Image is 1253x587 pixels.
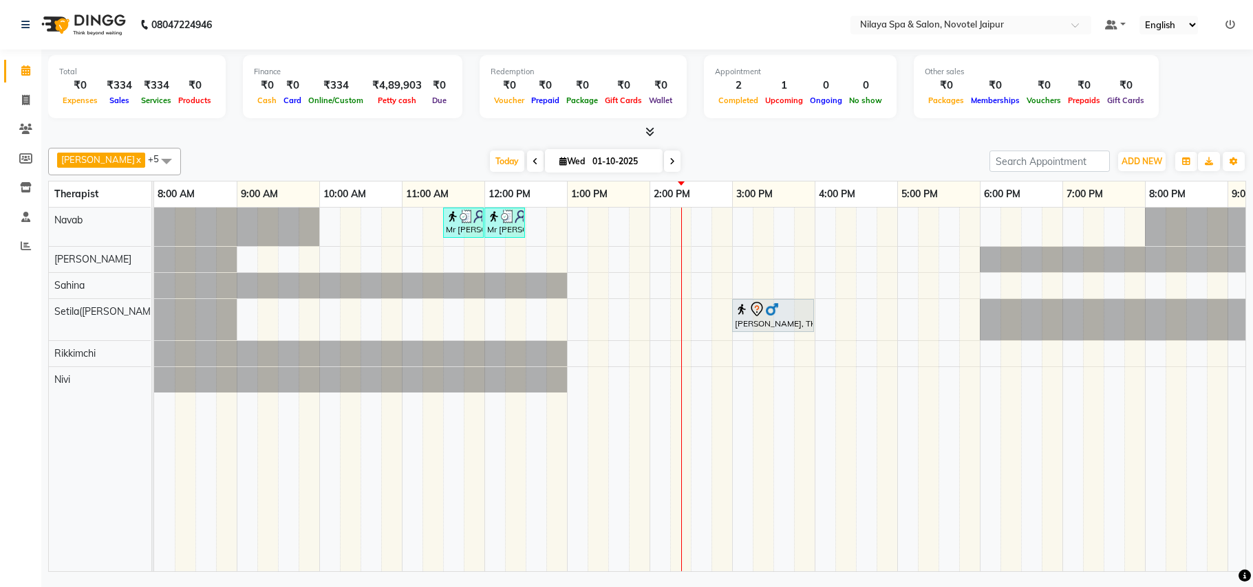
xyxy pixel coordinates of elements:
[254,66,451,78] div: Finance
[135,154,141,165] a: x
[491,66,676,78] div: Redemption
[563,78,601,93] div: ₹0
[54,373,70,386] span: Nivi
[374,96,420,105] span: Petty cash
[715,96,762,105] span: Completed
[106,96,133,105] span: Sales
[1122,156,1162,166] span: ADD NEW
[981,184,1024,204] a: 6:00 PM
[54,305,162,318] span: Setila([PERSON_NAME])
[61,154,135,165] span: [PERSON_NAME]
[762,96,806,105] span: Upcoming
[645,78,676,93] div: ₹0
[151,5,212,44] b: 08047224946
[989,151,1110,172] input: Search Appointment
[138,78,175,93] div: ₹334
[1023,78,1064,93] div: ₹0
[925,78,967,93] div: ₹0
[101,78,138,93] div: ₹334
[1104,96,1148,105] span: Gift Cards
[35,5,129,44] img: logo
[445,210,482,236] div: Mr [PERSON_NAME], TK02, 11:30 AM-12:00 PM, Shampoo,Conditioner,Blowdry([DEMOGRAPHIC_DATA])
[733,301,813,330] div: [PERSON_NAME], TK01, 03:00 PM-04:00 PM, Traditional Swedish Relaxation Therapy (For Men) 60 Min
[588,151,657,172] input: 2025-10-01
[237,184,281,204] a: 9:00 AM
[528,78,563,93] div: ₹0
[568,184,611,204] a: 1:00 PM
[925,66,1148,78] div: Other sales
[280,78,305,93] div: ₹0
[645,96,676,105] span: Wallet
[54,279,85,291] span: Sahina
[1146,184,1189,204] a: 8:00 PM
[491,96,528,105] span: Voucher
[650,184,694,204] a: 2:00 PM
[486,210,524,236] div: Mr [PERSON_NAME], TK02, 12:00 PM-12:30 PM, Hair Cut ([DEMOGRAPHIC_DATA])
[54,253,131,265] span: [PERSON_NAME]
[715,66,886,78] div: Appointment
[898,184,941,204] a: 5:00 PM
[367,78,427,93] div: ₹4,89,903
[1063,184,1106,204] a: 7:00 PM
[154,184,198,204] a: 8:00 AM
[967,96,1023,105] span: Memberships
[762,78,806,93] div: 1
[485,184,534,204] a: 12:00 PM
[815,184,859,204] a: 4:00 PM
[733,184,776,204] a: 3:00 PM
[54,214,83,226] span: Navab
[601,96,645,105] span: Gift Cards
[1118,152,1166,171] button: ADD NEW
[1023,96,1064,105] span: Vouchers
[280,96,305,105] span: Card
[320,184,370,204] a: 10:00 AM
[528,96,563,105] span: Prepaid
[254,96,280,105] span: Cash
[1064,96,1104,105] span: Prepaids
[59,66,215,78] div: Total
[490,151,524,172] span: Today
[175,78,215,93] div: ₹0
[305,96,367,105] span: Online/Custom
[59,96,101,105] span: Expenses
[715,78,762,93] div: 2
[138,96,175,105] span: Services
[54,347,96,359] span: Rikkimchi
[925,96,967,105] span: Packages
[846,96,886,105] span: No show
[427,78,451,93] div: ₹0
[1064,78,1104,93] div: ₹0
[563,96,601,105] span: Package
[967,78,1023,93] div: ₹0
[556,156,588,166] span: Wed
[305,78,367,93] div: ₹334
[601,78,645,93] div: ₹0
[491,78,528,93] div: ₹0
[1104,78,1148,93] div: ₹0
[175,96,215,105] span: Products
[59,78,101,93] div: ₹0
[806,78,846,93] div: 0
[254,78,280,93] div: ₹0
[54,188,98,200] span: Therapist
[403,184,452,204] a: 11:00 AM
[846,78,886,93] div: 0
[148,153,169,164] span: +5
[806,96,846,105] span: Ongoing
[429,96,450,105] span: Due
